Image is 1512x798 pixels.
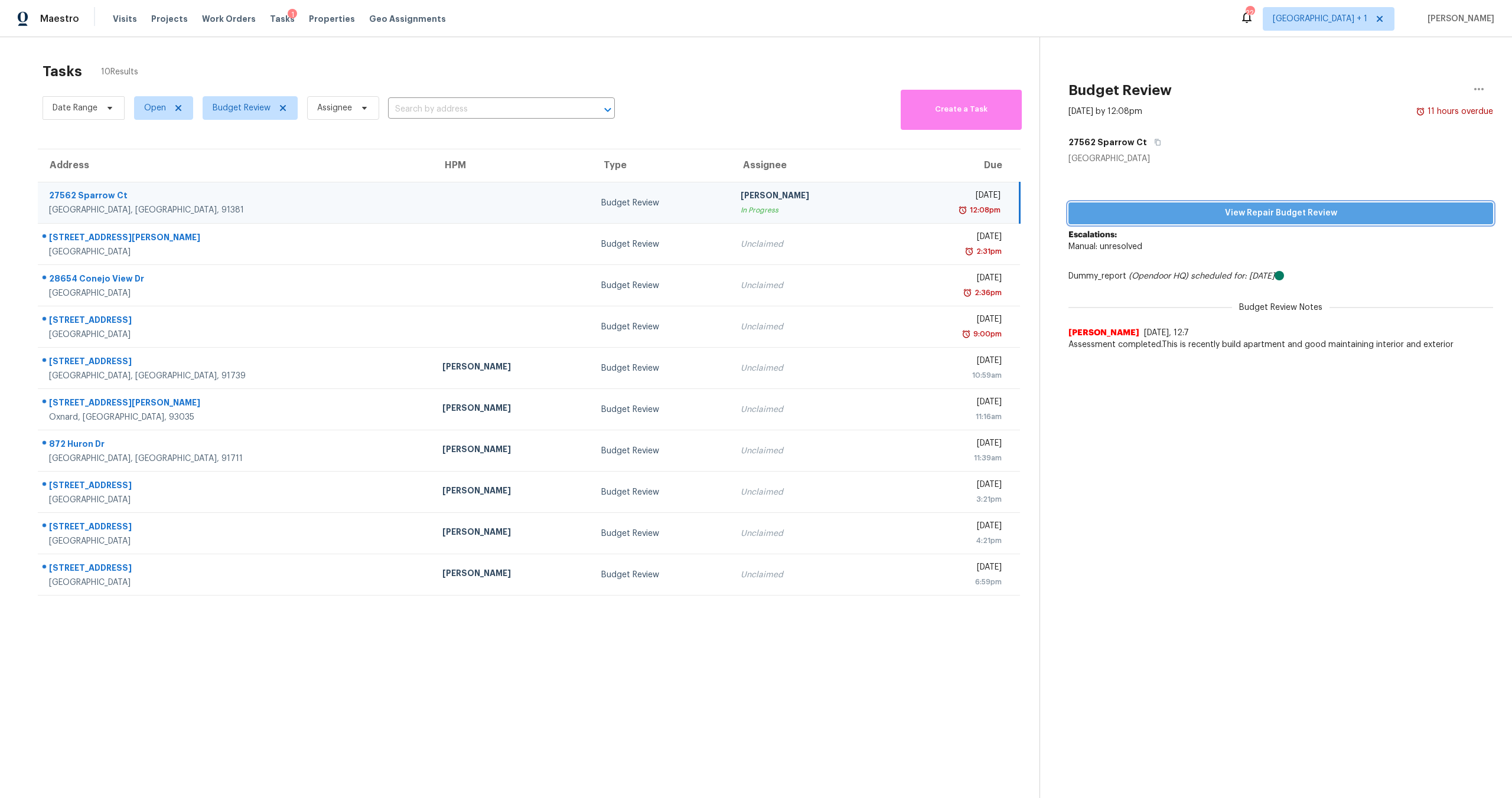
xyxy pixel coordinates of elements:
div: [GEOGRAPHIC_DATA] [49,577,423,588]
span: [PERSON_NAME] [1068,327,1139,339]
span: Date Range [53,102,97,114]
div: 1 [288,9,297,21]
div: [STREET_ADDRESS] [49,521,423,535]
div: [STREET_ADDRESS] [49,562,423,577]
button: Copy Address [1147,132,1163,153]
div: [GEOGRAPHIC_DATA] [49,535,423,547]
div: 3:21pm [900,493,1001,505]
div: Budget Review [601,362,722,374]
div: [GEOGRAPHIC_DATA] [49,494,423,506]
div: 872 Huron Dr [49,438,423,453]
span: Create a Task [907,103,1016,116]
h5: 27562 Sparrow Ct [1068,136,1147,148]
div: Unclaimed [741,280,881,292]
span: 10 Results [101,66,138,78]
b: Escalations: [1068,231,1117,239]
div: [GEOGRAPHIC_DATA] [49,287,423,299]
span: Projects [151,13,188,25]
div: [DATE] by 12:08pm [1068,106,1142,117]
div: 2:36pm [972,287,1002,299]
div: [PERSON_NAME] [442,567,582,582]
i: scheduled for: [DATE] [1191,272,1275,280]
div: 11 hours overdue [1425,106,1493,117]
th: Due [890,149,1019,182]
div: [PERSON_NAME] [442,361,582,375]
th: Assignee [731,149,890,182]
div: Budget Review [601,321,722,333]
div: Unclaimed [741,445,881,457]
span: [DATE], 12:7 [1144,329,1189,337]
h2: Budget Review [1068,84,1172,96]
i: (Opendoor HQ) [1129,272,1188,280]
div: [STREET_ADDRESS] [49,479,423,494]
span: Assignee [317,102,352,114]
div: Unclaimed [741,362,881,374]
div: Unclaimed [741,321,881,333]
div: [DATE] [900,355,1001,369]
span: [GEOGRAPHIC_DATA] + 1 [1273,13,1367,25]
div: [PERSON_NAME] [442,443,582,458]
div: [GEOGRAPHIC_DATA] [49,329,423,341]
span: Work Orders [202,13,256,25]
span: Assessment completed.This is recently build apartment and good maintaining interior and exterior [1068,339,1493,351]
div: [PERSON_NAME] [442,402,582,417]
div: [DATE] [900,479,1001,493]
div: [DATE] [900,396,1001,411]
div: 11:39am [900,452,1001,464]
div: [PERSON_NAME] [442,485,582,499]
div: [GEOGRAPHIC_DATA], [GEOGRAPHIC_DATA], 91739 [49,370,423,382]
th: Address [38,149,433,182]
div: Unclaimed [741,238,881,250]
div: [DATE] [900,272,1001,287]
input: Search by address [388,100,582,119]
div: [DATE] [900,520,1001,535]
div: Budget Review [601,445,722,457]
div: In Progress [741,204,881,216]
span: View Repair Budget Review [1078,206,1484,221]
div: 6:59pm [900,576,1001,588]
th: HPM [433,149,592,182]
div: [GEOGRAPHIC_DATA], [GEOGRAPHIC_DATA], 91381 [49,204,423,216]
div: [GEOGRAPHIC_DATA], [GEOGRAPHIC_DATA], 91711 [49,453,423,465]
div: 28654 Conejo View Dr [49,273,423,287]
div: [STREET_ADDRESS] [49,314,423,329]
span: Budget Review Notes [1232,302,1329,313]
div: Unclaimed [741,404,881,416]
div: 9:00pm [971,328,1002,340]
div: [DATE] [900,313,1001,328]
span: Geo Assignments [369,13,446,25]
div: 4:21pm [900,535,1001,547]
div: [DATE] [900,231,1001,246]
div: Unclaimed [741,486,881,498]
div: 22 [1246,7,1254,19]
div: [STREET_ADDRESS] [49,355,423,370]
div: [PERSON_NAME] [741,189,881,204]
div: 11:16am [900,411,1001,423]
div: [DATE] [900,437,1001,452]
div: 12:08pm [967,204,1001,216]
div: Budget Review [601,197,722,209]
button: View Repair Budget Review [1068,202,1493,224]
img: Overdue Alarm Icon [958,204,967,216]
div: Budget Review [601,486,722,498]
div: [GEOGRAPHIC_DATA] [49,246,423,258]
img: Overdue Alarm Icon [962,328,971,340]
div: [GEOGRAPHIC_DATA] [1068,153,1493,165]
th: Type [592,149,731,182]
img: Overdue Alarm Icon [964,246,974,257]
div: Unclaimed [741,569,881,581]
div: Budget Review [601,569,722,581]
div: 10:59am [900,369,1001,381]
span: Tasks [270,15,295,23]
div: Oxnard, [GEOGRAPHIC_DATA], 93035 [49,411,423,423]
div: [DATE] [900,561,1001,576]
span: Budget Review [213,102,271,114]
div: Unclaimed [741,528,881,539]
div: Budget Review [601,404,722,416]
img: Overdue Alarm Icon [1416,106,1425,117]
div: [STREET_ADDRESS][PERSON_NAME] [49,231,423,246]
button: Create a Task [901,90,1022,130]
div: Dummy_report [1068,270,1493,282]
span: Visits [113,13,137,25]
span: Manual: unresolved [1068,243,1142,251]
